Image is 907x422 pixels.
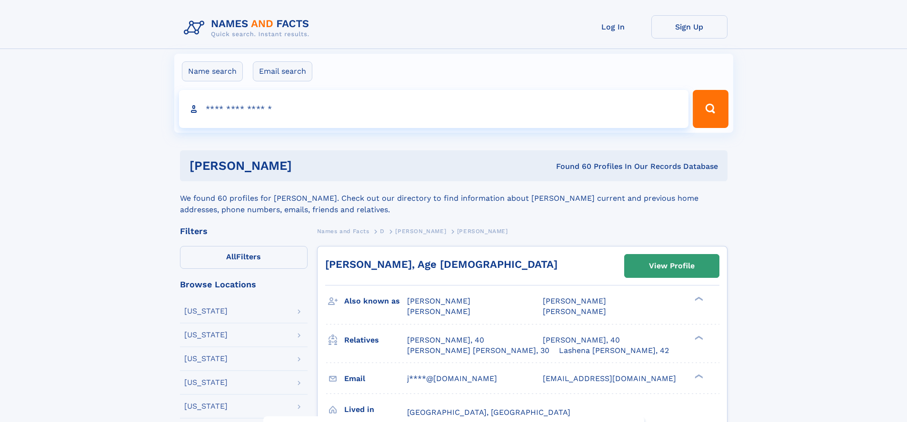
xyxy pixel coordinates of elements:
h1: [PERSON_NAME] [189,160,424,172]
span: [PERSON_NAME] [395,228,446,235]
div: View Profile [649,255,695,277]
a: [PERSON_NAME], 40 [543,335,620,345]
div: ❯ [692,334,704,341]
div: Filters [180,227,308,236]
a: D [380,225,385,237]
div: Browse Locations [180,280,308,289]
a: Names and Facts [317,225,369,237]
div: [US_STATE] [184,402,228,410]
a: [PERSON_NAME], Age [DEMOGRAPHIC_DATA] [325,258,558,270]
div: We found 60 profiles for [PERSON_NAME]. Check out our directory to find information about [PERSON... [180,181,728,216]
a: Log In [575,15,651,39]
div: ❯ [692,373,704,379]
div: [US_STATE] [184,355,228,363]
h3: Email [344,371,407,387]
h3: Lived in [344,402,407,418]
label: Filters [180,246,308,269]
a: [PERSON_NAME], 40 [407,335,484,345]
span: All [226,252,236,261]
a: [PERSON_NAME] [PERSON_NAME], 30 [407,345,549,356]
div: Found 60 Profiles In Our Records Database [424,161,718,172]
span: D [380,228,385,235]
span: [EMAIL_ADDRESS][DOMAIN_NAME] [543,374,676,383]
a: View Profile [625,255,719,277]
button: Search Button [693,90,728,128]
span: [PERSON_NAME] [407,296,470,305]
div: [US_STATE] [184,379,228,386]
label: Name search [182,61,243,81]
span: [PERSON_NAME] [457,228,508,235]
span: [PERSON_NAME] [543,296,606,305]
h3: Relatives [344,332,407,348]
div: [US_STATE] [184,307,228,315]
label: Email search [253,61,312,81]
img: Logo Names and Facts [180,15,317,41]
a: Sign Up [651,15,728,39]
div: [US_STATE] [184,331,228,339]
div: ❯ [692,296,704,302]
h3: Also known as [344,293,407,309]
span: [PERSON_NAME] [543,307,606,316]
a: Lashena [PERSON_NAME], 42 [559,345,669,356]
a: [PERSON_NAME] [395,225,446,237]
span: [PERSON_NAME] [407,307,470,316]
span: [GEOGRAPHIC_DATA], [GEOGRAPHIC_DATA] [407,408,570,417]
input: search input [179,90,689,128]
